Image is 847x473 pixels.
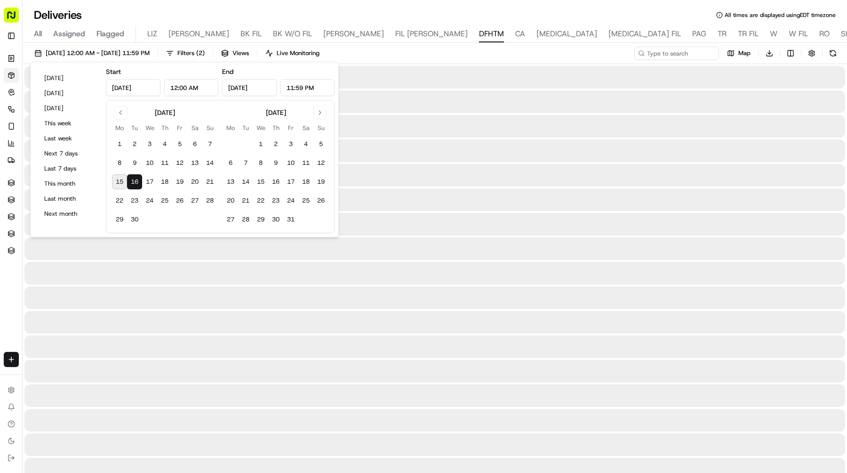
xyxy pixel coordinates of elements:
button: 4 [157,137,172,152]
button: 31 [283,212,298,227]
div: Start new chat [42,90,154,99]
button: 23 [127,193,142,208]
span: [DATE] 12:00 AM - [DATE] 11:59 PM [46,49,150,57]
span: W [770,28,777,40]
button: This month [40,177,96,190]
span: • [80,146,83,154]
button: Filters(2) [162,47,209,60]
button: 7 [202,137,217,152]
button: 6 [223,155,238,171]
span: [DATE] [85,146,104,154]
th: Monday [112,123,127,133]
button: 19 [313,174,328,189]
th: Sunday [202,123,217,133]
button: 18 [157,174,172,189]
p: Welcome 👋 [9,38,171,53]
button: 30 [268,212,283,227]
span: Knowledge Base [19,185,72,195]
th: Tuesday [238,123,253,133]
button: 5 [313,137,328,152]
button: 13 [187,155,202,171]
button: [DATE] [40,87,96,100]
button: 25 [157,193,172,208]
span: LIZ [147,28,157,40]
span: Map [738,49,751,57]
button: 29 [253,212,268,227]
button: 4 [298,137,313,152]
img: 1736555255976-a54dd68f-1ca7-489b-9aae-adbdc363a1c4 [19,147,26,154]
img: 1736555255976-a54dd68f-1ca7-489b-9aae-adbdc363a1c4 [9,90,26,107]
button: 24 [142,193,157,208]
span: FIL [PERSON_NAME] [395,28,468,40]
button: 6 [187,137,202,152]
button: 14 [202,155,217,171]
button: Go to previous month [114,106,127,119]
div: 💻 [80,186,87,194]
div: We're available if you need us! [42,99,129,107]
button: 10 [142,155,157,171]
span: BK FIL [240,28,262,40]
h1: Deliveries [34,8,82,23]
span: Pylon [94,208,114,215]
input: Date [106,79,160,96]
button: 30 [127,212,142,227]
span: TR FIL [738,28,759,40]
button: 11 [298,155,313,171]
span: Filters [177,49,205,57]
th: Tuesday [127,123,142,133]
button: 8 [112,155,127,171]
button: 16 [127,174,142,189]
button: 27 [223,212,238,227]
div: [DATE] [266,108,286,117]
button: 22 [253,193,268,208]
th: Thursday [268,123,283,133]
button: 22 [112,193,127,208]
label: Start [106,67,121,76]
button: 11 [157,155,172,171]
span: Klarizel Pensader [29,146,78,154]
button: 27 [187,193,202,208]
img: 1724597045416-56b7ee45-8013-43a0-a6f9-03cb97ddad50 [20,90,37,107]
button: 15 [253,174,268,189]
button: 7 [238,155,253,171]
button: Map [723,47,755,60]
th: Wednesday [253,123,268,133]
button: 15 [112,174,127,189]
button: Go to next month [313,106,327,119]
label: End [222,67,233,76]
button: Last week [40,132,96,145]
button: 24 [283,193,298,208]
button: 3 [283,137,298,152]
button: 1 [253,137,268,152]
button: 2 [127,137,142,152]
button: 26 [313,193,328,208]
button: 28 [238,212,253,227]
button: 9 [127,155,142,171]
span: [MEDICAL_DATA] [536,28,597,40]
span: [MEDICAL_DATA] FIL [608,28,681,40]
span: Assigned [53,28,85,40]
button: Last month [40,192,96,205]
a: 💻API Documentation [76,181,155,198]
button: 20 [187,174,202,189]
a: 📗Knowledge Base [6,181,76,198]
button: [DATE] [40,102,96,115]
span: TR [718,28,727,40]
button: Last 7 days [40,162,96,175]
button: 29 [112,212,127,227]
button: 13 [223,174,238,189]
span: W FIL [789,28,808,40]
button: Next month [40,207,96,220]
button: 20 [223,193,238,208]
input: Date [222,79,277,96]
span: [PERSON_NAME] [168,28,229,40]
button: 2 [268,137,283,152]
span: [PERSON_NAME] [323,28,384,40]
span: Live Monitoring [277,49,320,57]
span: BK W/O FIL [273,28,312,40]
span: Views [232,49,249,57]
span: PAG [692,28,706,40]
button: 12 [313,155,328,171]
th: Friday [172,123,187,133]
input: Time [280,79,335,96]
